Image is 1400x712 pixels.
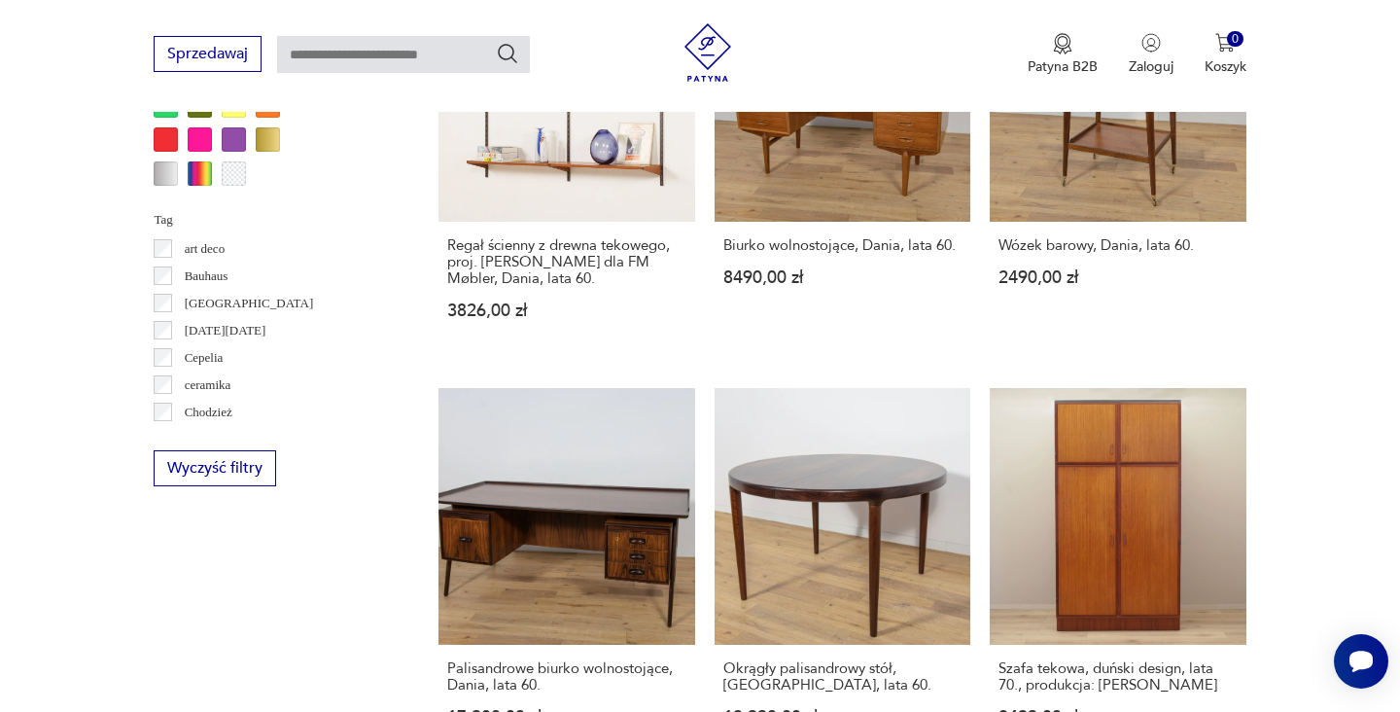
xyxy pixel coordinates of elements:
button: Wyczyść filtry [154,450,276,486]
iframe: Smartsupp widget button [1334,634,1388,689]
p: Patyna B2B [1028,57,1098,76]
h3: Palisandrowe biurko wolnostojące, Dania, lata 60. [447,660,685,694]
h3: Biurko wolnostojące, Dania, lata 60. [723,237,962,254]
img: Ikona koszyka [1215,33,1235,53]
p: Tag [154,209,392,231]
h3: Szafa tekowa, duński design, lata 70., produkcja: [PERSON_NAME] [998,660,1237,694]
button: Zaloguj [1129,33,1173,76]
img: Patyna - sklep z meblami i dekoracjami vintage [679,23,737,82]
p: Zaloguj [1129,57,1173,76]
p: Bauhaus [185,266,228,287]
h3: Okrągły palisandrowy stół, [GEOGRAPHIC_DATA], lata 60. [723,660,962,694]
img: Ikonka użytkownika [1141,33,1161,53]
p: art deco [185,238,226,260]
button: Szukaj [496,42,519,65]
p: Cepelia [185,347,224,369]
button: Patyna B2B [1028,33,1098,76]
p: [DATE][DATE] [185,320,266,341]
div: 0 [1227,31,1243,48]
p: 3826,00 zł [447,303,685,319]
img: Ikona medalu [1053,33,1072,54]
a: Ikona medaluPatyna B2B [1028,33,1098,76]
p: Koszyk [1205,57,1246,76]
p: ceramika [185,374,231,396]
p: 8490,00 zł [723,269,962,286]
button: 0Koszyk [1205,33,1246,76]
p: 2490,00 zł [998,269,1237,286]
h3: Regał ścienny z drewna tekowego, proj. [PERSON_NAME] dla FM Møbler, Dania, lata 60. [447,237,685,287]
a: Sprzedawaj [154,49,262,62]
h3: Wózek barowy, Dania, lata 60. [998,237,1237,254]
p: Chodzież [185,402,232,423]
p: [GEOGRAPHIC_DATA] [185,293,314,314]
button: Sprzedawaj [154,36,262,72]
p: Ćmielów [185,429,231,450]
